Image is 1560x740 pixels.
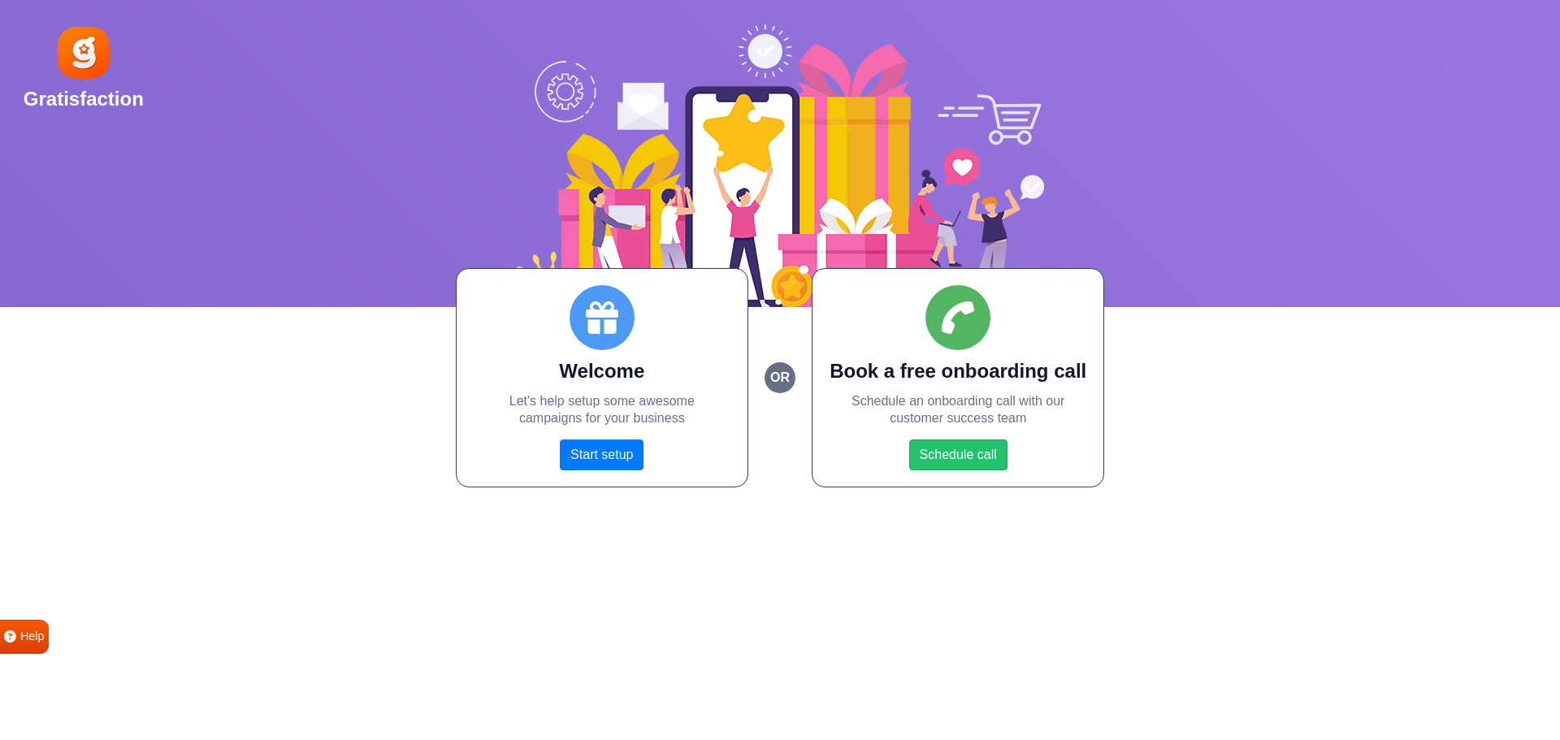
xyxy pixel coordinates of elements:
[765,362,795,393] small: or
[516,24,1044,307] img: Social Boost
[473,393,731,427] p: Let's help setup some awesome campaigns for your business
[54,24,113,82] img: Gratisfaction
[829,360,1087,383] h2: Book a free onboarding call
[473,360,731,383] h2: Welcome
[20,628,45,646] span: Help
[560,439,643,470] a: Start setup
[829,393,1087,427] p: Schedule an onboarding call with our customer success team
[909,439,1007,470] a: Schedule call
[24,88,144,111] h2: Gratisfaction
